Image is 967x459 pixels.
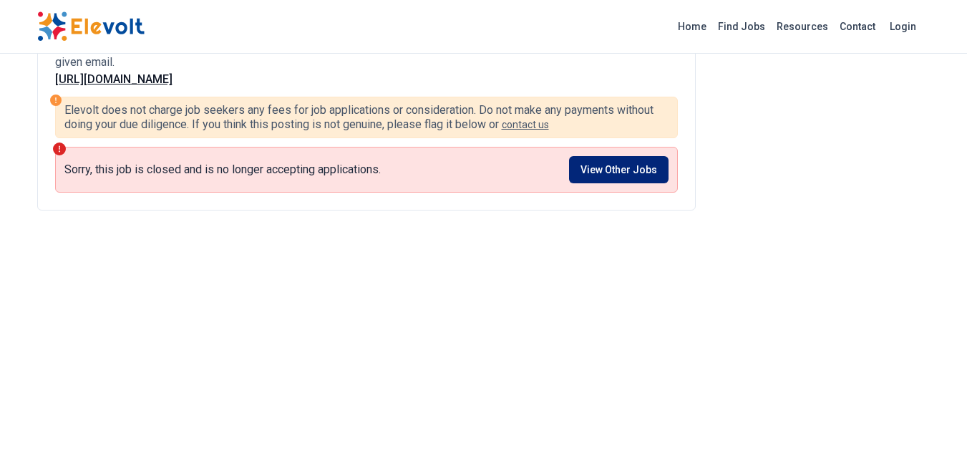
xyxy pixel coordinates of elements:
a: Contact [834,15,881,38]
a: Home [672,15,712,38]
p: You are expected to fill and submit below google form, application and other relevant documents t... [55,19,678,88]
p: Elevolt does not charge job seekers any fees for job applications or consideration. Do not make a... [64,103,669,132]
a: [URL][DOMAIN_NAME] [55,72,172,86]
a: Find Jobs [712,15,771,38]
p: Sorry, this job is closed and is no longer accepting applications. [64,163,381,177]
img: Elevolt [37,11,145,42]
a: View Other Jobs [569,156,669,183]
a: contact us [502,119,549,130]
a: Resources [771,15,834,38]
iframe: Chat Widget [895,390,967,459]
a: Login [881,12,925,41]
